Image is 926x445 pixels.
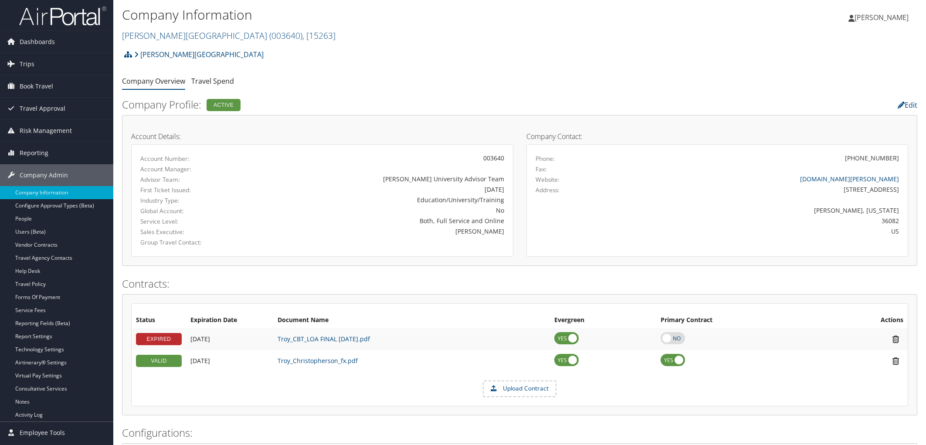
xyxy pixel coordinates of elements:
[273,313,550,328] th: Document Name
[122,425,917,440] h2: Configurations:
[122,76,185,86] a: Company Overview
[20,142,48,164] span: Reporting
[266,174,504,183] div: [PERSON_NAME] University Advisor Team
[190,335,210,343] span: [DATE]
[132,313,186,328] th: Status
[266,227,504,236] div: [PERSON_NAME]
[484,381,556,396] label: Upload Contract
[136,333,182,345] div: EXPIRED
[20,98,65,119] span: Travel Approval
[191,76,234,86] a: Travel Spend
[207,99,241,111] div: Active
[630,206,899,215] div: [PERSON_NAME], [US_STATE]
[134,46,264,63] a: [PERSON_NAME][GEOGRAPHIC_DATA]
[190,357,269,365] div: Add/Edit Date
[20,422,65,444] span: Employee Tools
[20,75,53,97] span: Book Travel
[278,357,358,365] a: Troy_Christopherson_fx.pdf
[20,120,72,142] span: Risk Management
[536,154,555,163] label: Phone:
[131,133,513,140] h4: Account Details:
[140,238,253,247] label: Group Travel Contact:
[888,357,903,366] i: Remove Contract
[136,355,182,367] div: VALID
[140,196,253,205] label: Industry Type:
[269,30,302,41] span: ( 003640 )
[550,313,656,328] th: Evergreen
[848,4,917,31] a: [PERSON_NAME]
[855,13,909,22] span: [PERSON_NAME]
[536,165,547,173] label: Fax:
[630,185,899,194] div: [STREET_ADDRESS]
[140,165,253,173] label: Account Manager:
[898,100,917,110] a: Edit
[122,6,652,24] h1: Company Information
[266,195,504,204] div: Education/University/Training
[266,206,504,215] div: No
[140,228,253,236] label: Sales Executive:
[266,185,504,194] div: [DATE]
[190,357,210,365] span: [DATE]
[122,30,336,41] a: [PERSON_NAME][GEOGRAPHIC_DATA]
[140,175,253,184] label: Advisor Team:
[630,227,899,236] div: US
[845,153,899,163] div: [PHONE_NUMBER]
[536,175,560,184] label: Website:
[266,216,504,225] div: Both, Full Service and Online
[800,175,899,183] a: [DOMAIN_NAME][PERSON_NAME]
[302,30,336,41] span: , [ 15263 ]
[266,153,504,163] div: 003640
[20,164,68,186] span: Company Admin
[140,207,253,215] label: Global Account:
[20,53,34,75] span: Trips
[140,186,253,194] label: First Ticket Issued:
[536,186,560,194] label: Address:
[190,335,269,343] div: Add/Edit Date
[122,276,917,291] h2: Contracts:
[140,217,253,226] label: Service Level:
[19,6,106,26] img: airportal-logo.png
[278,335,370,343] a: Troy_CBT_LOA FINAL [DATE].pdf
[140,154,253,163] label: Account Number:
[186,313,273,328] th: Expiration Date
[122,97,648,112] h2: Company Profile:
[656,313,822,328] th: Primary Contract
[888,335,903,344] i: Remove Contract
[630,216,899,225] div: 36082
[20,31,55,53] span: Dashboards
[526,133,909,140] h4: Company Contact:
[822,313,908,328] th: Actions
